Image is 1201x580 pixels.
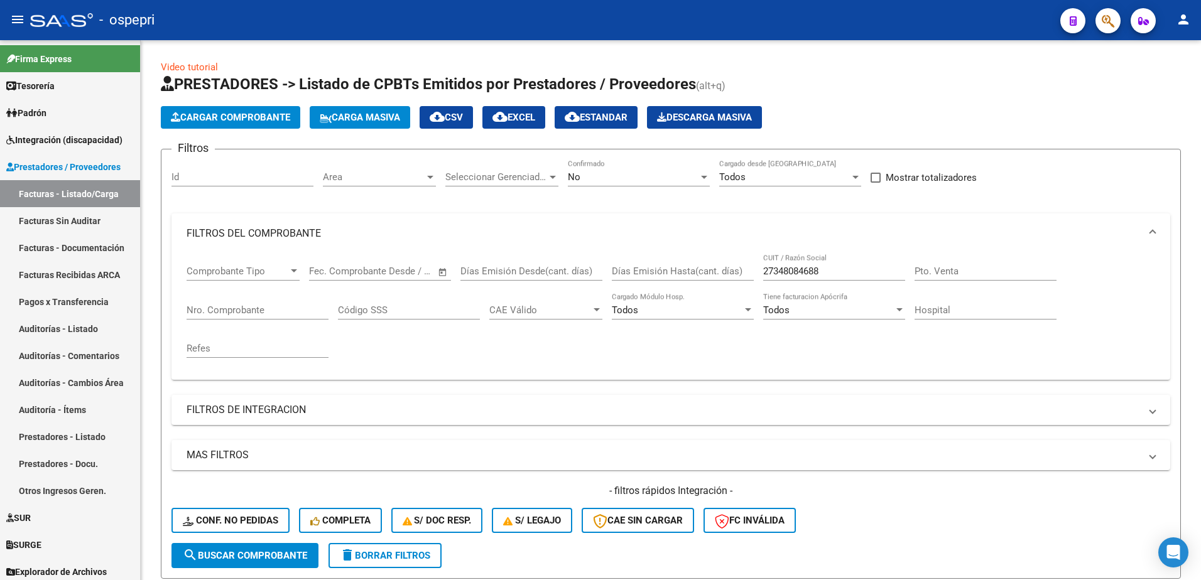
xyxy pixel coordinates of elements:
[10,12,25,27] mat-icon: menu
[430,112,463,123] span: CSV
[6,160,121,174] span: Prestadores / Proveedores
[582,508,694,533] button: CAE SIN CARGAR
[647,106,762,129] app-download-masive: Descarga masiva de comprobantes (adjuntos)
[6,79,55,93] span: Tesorería
[430,109,445,124] mat-icon: cloud_download
[482,106,545,129] button: EXCEL
[99,6,155,34] span: - ospepri
[719,171,746,183] span: Todos
[565,112,628,123] span: Estandar
[492,508,572,533] button: S/ legajo
[696,80,725,92] span: (alt+q)
[171,139,215,157] h3: Filtros
[568,171,580,183] span: No
[187,227,1140,240] mat-panel-title: FILTROS DEL COMPROBANTE
[657,112,752,123] span: Descarga Masiva
[420,106,473,129] button: CSV
[171,543,318,568] button: Buscar Comprobante
[6,511,31,525] span: SUR
[6,565,107,579] span: Explorador de Archivos
[171,254,1170,380] div: FILTROS DEL COMPROBANTE
[436,265,450,279] button: Open calendar
[309,266,350,277] input: Start date
[340,547,355,562] mat-icon: delete
[183,550,307,561] span: Buscar Comprobante
[361,266,422,277] input: End date
[187,403,1140,417] mat-panel-title: FILTROS DE INTEGRACION
[6,106,46,120] span: Padrón
[1158,537,1188,567] div: Open Intercom Messenger
[161,75,696,93] span: PRESTADORES -> Listado de CPBTs Emitidos por Prestadores / Proveedores
[6,538,41,552] span: SURGE
[555,106,638,129] button: Estandar
[593,515,683,526] span: CAE SIN CARGAR
[171,213,1170,254] mat-expansion-panel-header: FILTROS DEL COMPROBANTE
[187,448,1140,462] mat-panel-title: MAS FILTROS
[310,515,371,526] span: Completa
[171,395,1170,425] mat-expansion-panel-header: FILTROS DE INTEGRACION
[171,508,290,533] button: Conf. no pedidas
[171,440,1170,470] mat-expansion-panel-header: MAS FILTROS
[340,550,430,561] span: Borrar Filtros
[763,304,790,316] span: Todos
[187,266,288,277] span: Comprobante Tipo
[503,515,561,526] span: S/ legajo
[329,543,442,568] button: Borrar Filtros
[886,170,977,185] span: Mostrar totalizadores
[183,515,278,526] span: Conf. no pedidas
[183,547,198,562] mat-icon: search
[161,106,300,129] button: Cargar Comprobante
[715,515,785,526] span: FC Inválida
[6,133,122,147] span: Integración (discapacidad)
[565,109,580,124] mat-icon: cloud_download
[647,106,762,129] button: Descarga Masiva
[310,106,410,129] button: Carga Masiva
[6,52,72,66] span: Firma Express
[391,508,483,533] button: S/ Doc Resp.
[445,171,547,183] span: Seleccionar Gerenciador
[704,508,796,533] button: FC Inválida
[161,62,218,73] a: Video tutorial
[323,171,425,183] span: Area
[492,109,508,124] mat-icon: cloud_download
[320,112,400,123] span: Carga Masiva
[403,515,472,526] span: S/ Doc Resp.
[492,112,535,123] span: EXCEL
[1176,12,1191,27] mat-icon: person
[171,484,1170,498] h4: - filtros rápidos Integración -
[489,304,591,316] span: CAE Válido
[171,112,290,123] span: Cargar Comprobante
[299,508,382,533] button: Completa
[612,304,638,316] span: Todos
